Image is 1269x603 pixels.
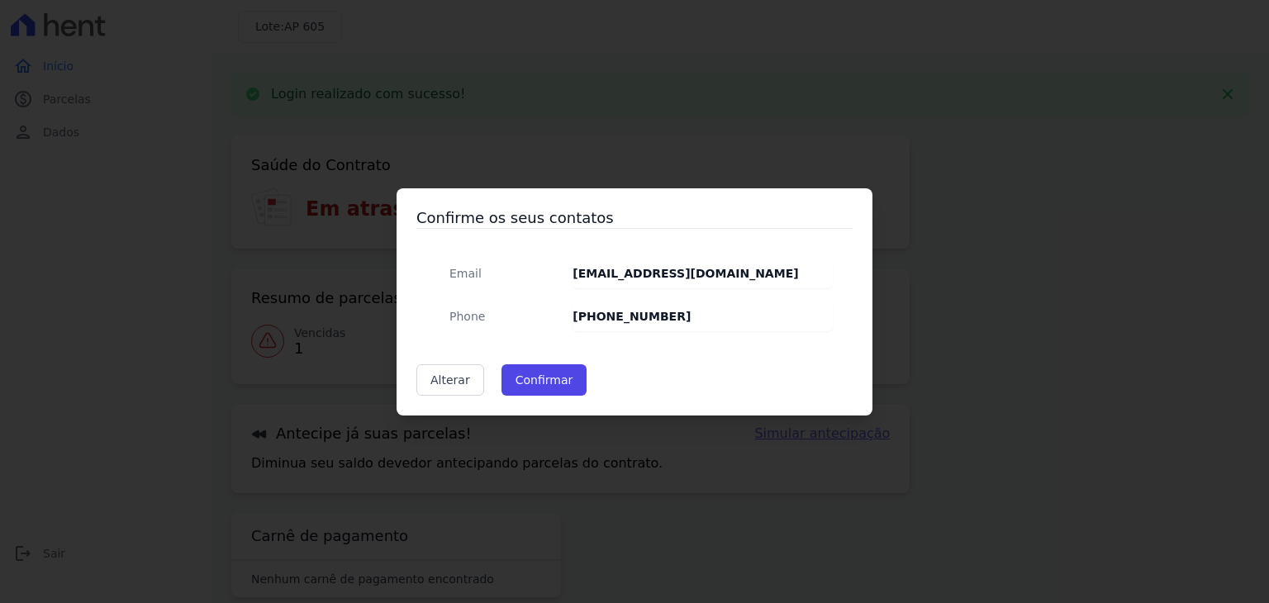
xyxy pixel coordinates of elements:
[573,267,798,280] strong: [EMAIL_ADDRESS][DOMAIN_NAME]
[416,364,484,396] a: Alterar
[416,208,853,228] h3: Confirme os seus contatos
[573,310,691,323] strong: [PHONE_NUMBER]
[501,364,587,396] button: Confirmar
[449,267,482,280] span: translation missing: pt-BR.public.contracts.modal.confirmation.email
[449,310,485,323] span: translation missing: pt-BR.public.contracts.modal.confirmation.phone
